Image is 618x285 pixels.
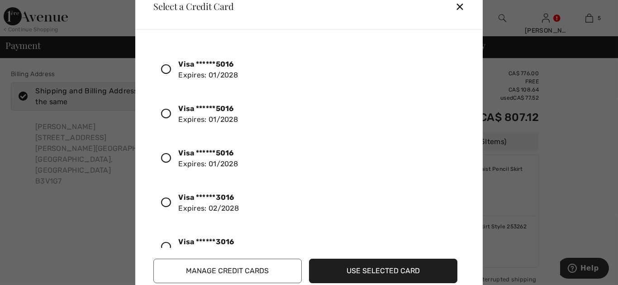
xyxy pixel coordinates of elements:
[178,148,238,169] div: Expires: 01/2028
[178,103,238,125] div: Expires: 01/2028
[153,259,302,283] button: Manage Credit Cards
[146,2,234,11] div: Select a Credit Card
[178,59,238,81] div: Expires: 01/2028
[178,192,239,214] div: Expires: 02/2028
[20,6,39,14] span: Help
[309,259,457,283] button: Use Selected Card
[178,237,239,258] div: Expires: 02/2028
